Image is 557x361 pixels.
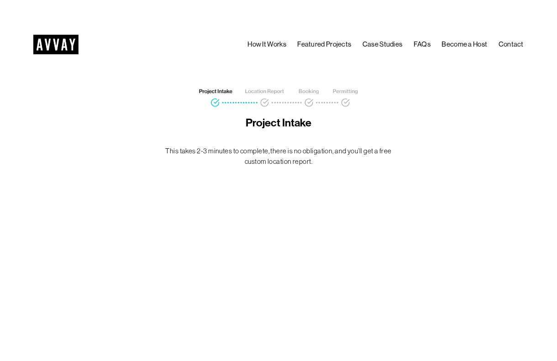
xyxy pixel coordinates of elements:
[414,39,431,51] a: FAQs
[33,35,79,54] img: AVVAY - The First Nationwide Location Scouting Co.
[441,39,487,51] a: Become a Host
[157,146,399,167] p: This takes 2-3 minutes to complete, there is no obligation, and you’ll get a free custom location...
[363,39,403,51] a: Case Studies
[247,39,286,51] a: How It Works
[157,116,399,130] h4: Project Intake
[297,39,351,51] a: Featured Projects
[499,39,524,51] a: Contact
